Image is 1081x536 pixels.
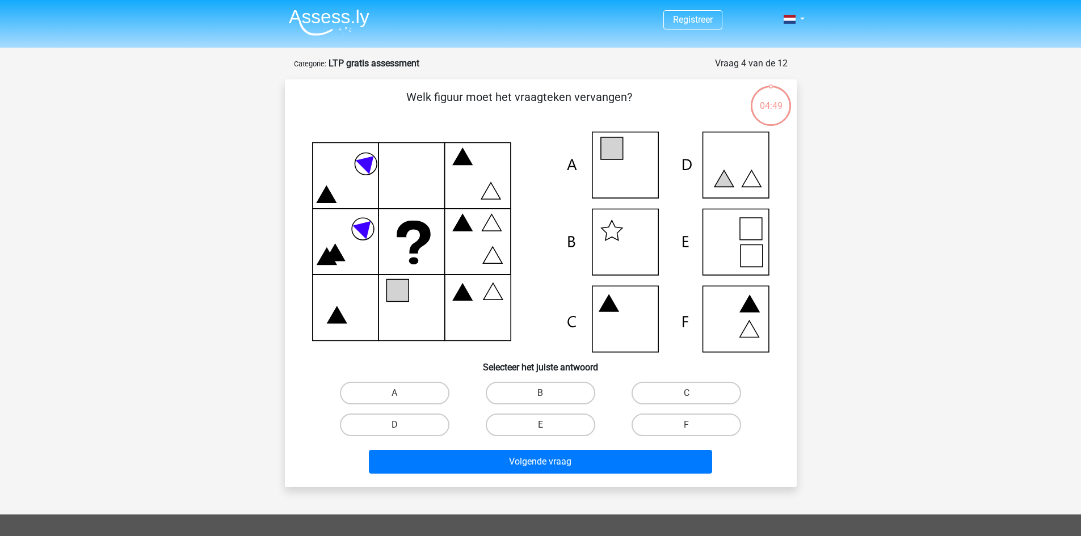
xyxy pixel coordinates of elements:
div: 04:49 [750,85,792,113]
label: A [340,382,449,404]
label: D [340,413,449,436]
strong: LTP gratis assessment [329,58,419,69]
div: Vraag 4 van de 12 [715,57,788,70]
label: B [486,382,595,404]
label: E [486,413,595,436]
label: F [632,413,741,436]
a: Registreer [673,14,713,25]
img: Assessly [289,9,369,36]
h6: Selecteer het juiste antwoord [303,353,779,373]
label: C [632,382,741,404]
small: Categorie: [294,60,326,68]
p: Welk figuur moet het vraagteken vervangen? [303,88,736,123]
button: Volgende vraag [369,450,712,474]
